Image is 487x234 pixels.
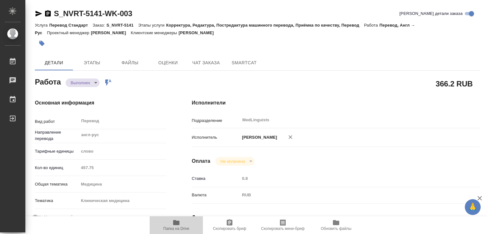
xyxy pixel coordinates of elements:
[79,163,166,172] input: Пустое поле
[192,99,480,107] h4: Исполнители
[115,59,145,67] span: Файлы
[192,192,240,198] p: Валюта
[44,214,84,220] span: Нотариальный заказ
[35,36,49,50] button: Добавить тэг
[213,226,246,231] span: Скопировать бриф
[150,216,203,234] button: Папка на Drive
[153,59,183,67] span: Оценки
[192,214,480,221] h4: Дополнительно
[166,23,364,28] p: Корректура, Редактура, Постредактура машинного перевода, Приёмка по качеству, Перевод
[179,30,218,35] p: [PERSON_NAME]
[35,165,79,171] p: Кол-во единиц
[35,76,61,87] h2: Работа
[229,59,259,67] span: SmartCat
[240,174,456,183] input: Пустое поле
[54,9,132,18] a: S_NVRT-5141-WK-003
[35,10,42,17] button: Скопировать ссылку для ЯМессенджера
[163,226,189,231] span: Папка на Drive
[91,30,131,35] p: [PERSON_NAME]
[35,118,79,125] p: Вид работ
[79,146,166,157] div: слово
[240,190,456,200] div: RUB
[364,23,380,28] p: Работа
[39,59,69,67] span: Детали
[66,79,100,87] div: Выполнен
[35,198,79,204] p: Тематика
[321,226,352,231] span: Обновить файлы
[49,23,93,28] p: Перевод Стандарт
[191,59,221,67] span: Чат заказа
[465,199,481,215] button: 🙏
[203,216,256,234] button: Скопировать бриф
[261,226,304,231] span: Скопировать мини-бриф
[131,30,179,35] p: Клиентские менеджеры
[309,216,363,234] button: Обновить файлы
[35,99,166,107] h4: Основная информация
[35,129,79,142] p: Направление перевода
[35,148,79,155] p: Тарифные единицы
[79,195,166,206] div: Клиническая медицина
[47,30,91,35] p: Проектный менеджер
[256,216,309,234] button: Скопировать мини-бриф
[79,179,166,190] div: Медицина
[240,134,277,141] p: [PERSON_NAME]
[218,159,247,164] button: Не оплачена
[44,10,52,17] button: Скопировать ссылку
[107,23,138,28] p: S_NVRT-5141
[467,200,478,214] span: 🙏
[138,23,166,28] p: Этапы услуги
[215,157,254,166] div: Выполнен
[436,78,473,89] h2: 366.2 RUB
[283,130,297,144] button: Удалить исполнителя
[192,157,211,165] h4: Оплата
[35,181,79,187] p: Общая тематика
[93,23,106,28] p: Заказ:
[192,117,240,124] p: Подразделение
[35,23,49,28] p: Услуга
[192,175,240,182] p: Ставка
[69,80,92,85] button: Выполнен
[399,10,463,17] span: [PERSON_NAME] детали заказа
[192,134,240,141] p: Исполнитель
[77,59,107,67] span: Этапы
